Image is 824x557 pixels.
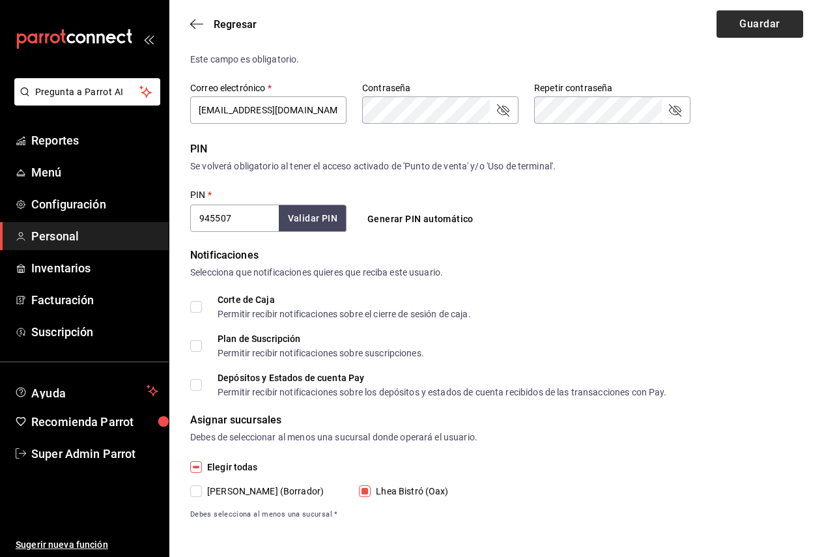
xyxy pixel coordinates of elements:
span: Pregunta a Parrot AI [35,85,140,99]
div: Este campo es obligatorio. [190,53,803,66]
button: passwordField [495,102,511,118]
span: Inventarios [31,259,158,277]
span: Debes selecciona al menos una sucursal * [190,509,803,521]
label: Repetir contraseña [534,83,690,93]
div: Corte de Caja [218,295,471,304]
button: passwordField [667,102,683,118]
div: Permitir recibir notificaciones sobre suscripciones. [218,349,424,358]
div: Permitir recibir notificaciones sobre los depósitos y estados de cuenta recibidos de las transacc... [218,388,667,397]
div: PIN [190,141,803,157]
label: PIN [190,190,212,199]
div: Debes de seleccionar al menos una sucursal donde operará el usuario. [190,431,803,444]
div: Plan de Suscripción [218,334,424,343]
span: Facturación [31,291,158,309]
div: Permitir recibir notificaciones sobre el cierre de sesión de caja. [218,309,471,319]
input: ejemplo@gmail.com [190,96,347,124]
input: 3 a 6 dígitos [190,205,279,232]
span: Lhea Bistró (Oax) [371,485,448,498]
label: Contraseña [362,83,519,93]
span: Menú [31,164,158,181]
span: Ayuda [31,383,141,399]
div: Se volverá obligatorio al tener el acceso activado de 'Punto de venta' y/o 'Uso de terminal'. [190,160,803,173]
button: Generar PIN automático [362,207,479,231]
span: [PERSON_NAME] (Borrador) [202,485,324,498]
div: Selecciona que notificaciones quieres que reciba este usuario. [190,266,803,279]
div: Notificaciones [190,248,803,263]
button: Validar PIN [279,205,347,232]
label: Correo electrónico [190,83,347,93]
span: Suscripción [31,323,158,341]
span: Recomienda Parrot [31,413,158,431]
button: Regresar [190,18,257,31]
span: Elegir todas [202,461,258,474]
span: Configuración [31,195,158,213]
span: Reportes [31,132,158,149]
button: open_drawer_menu [143,34,154,44]
button: Guardar [717,10,803,38]
button: Pregunta a Parrot AI [14,78,160,106]
span: Regresar [214,18,257,31]
div: Asignar sucursales [190,412,803,428]
span: Super Admin Parrot [31,445,158,463]
span: Personal [31,227,158,245]
span: Sugerir nueva función [16,538,158,552]
div: Depósitos y Estados de cuenta Pay [218,373,667,382]
a: Pregunta a Parrot AI [9,94,160,108]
